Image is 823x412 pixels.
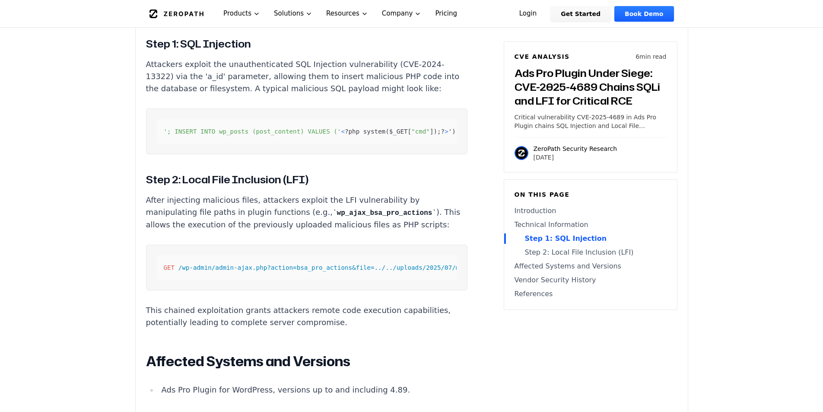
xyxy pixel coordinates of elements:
[433,128,437,135] span: )
[164,264,175,271] span: GET
[515,220,667,230] a: Technical Information
[515,233,667,244] a: Step 1: SQL Injection
[515,289,667,299] a: References
[385,128,389,135] span: (
[158,384,467,396] li: Ads Pro Plugin for WordPress, versions up to and including 4.89.
[146,36,467,51] h3: Step 1: SQL Injection
[448,128,452,135] span: '
[146,172,467,187] h3: Step 2: Local File Inclusion (LFI)
[534,144,617,153] p: ZeroPath Security Research
[515,261,667,271] a: Affected Systems and Versions
[408,128,412,135] span: [
[515,52,570,61] h6: CVE Analysis
[515,247,667,258] a: Step 2: Local File Inclusion (LFI)
[509,6,547,22] a: Login
[445,128,448,135] span: >
[456,128,460,135] span: ;
[515,66,667,108] h3: Ads Pro Plugin Under Siege: CVE-2025-4689 Chains SQLi and LFI for Critical RCE
[146,58,467,95] p: Attackers exploit the unauthenticated SQL Injection vulnerability (CVE-2024-13322) via the 'a_id'...
[341,128,345,135] span: <
[515,113,667,130] p: Critical vulnerability CVE-2025-4689 in Ads Pro Plugin chains SQL Injection and Local File Inclus...
[333,209,436,217] code: wp_ajax_bsa_pro_actions
[437,128,441,135] span: ;
[515,275,667,285] a: Vendor Security History
[146,304,467,329] p: This chained exploitation grants attackers remote code execution capabilities, potentially leadin...
[534,153,617,162] p: [DATE]
[411,128,430,135] span: "cmd"
[515,190,667,199] h6: On this page
[452,128,456,135] span: )
[178,264,504,271] span: /wp-admin/admin-ajax.php?action=bsa_pro_actions&file=../../uploads/2025/07/malicious.jpg
[636,52,666,61] p: 6 min read
[550,6,611,22] a: Get Started
[430,128,434,135] span: ]
[614,6,674,22] a: Book Demo
[441,128,445,135] span: ?
[515,206,667,216] a: Introduction
[345,128,385,135] span: ?php system
[515,146,528,160] img: ZeroPath Security Research
[389,128,408,135] span: $_GET
[164,128,341,135] span: '; INSERT INTO wp_posts (post_content) VALUES ('
[146,353,467,370] h2: Affected Systems and Versions
[146,194,467,231] p: After injecting malicious files, attackers exploit the LFI vulnerability by manipulating file pat...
